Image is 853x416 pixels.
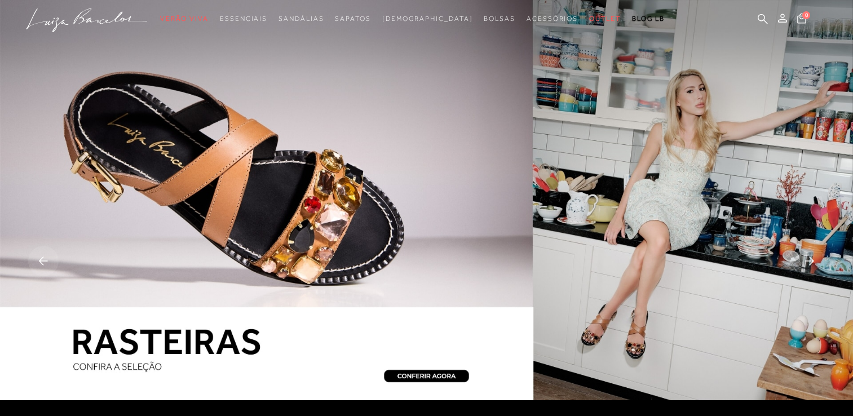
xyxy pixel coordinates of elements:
[589,8,621,29] a: noSubCategoriesText
[220,15,267,23] span: Essenciais
[527,15,578,23] span: Acessórios
[802,11,810,19] span: 0
[335,15,370,23] span: Sapatos
[484,8,515,29] a: noSubCategoriesText
[382,15,473,23] span: [DEMOGRAPHIC_DATA]
[279,15,324,23] span: Sandálias
[632,8,665,29] a: BLOG LB
[160,15,209,23] span: Verão Viva
[589,15,621,23] span: Outlet
[794,12,810,28] button: 0
[220,8,267,29] a: noSubCategoriesText
[382,8,473,29] a: noSubCategoriesText
[484,15,515,23] span: Bolsas
[160,8,209,29] a: noSubCategoriesText
[335,8,370,29] a: noSubCategoriesText
[632,15,665,23] span: BLOG LB
[279,8,324,29] a: noSubCategoriesText
[527,8,578,29] a: noSubCategoriesText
